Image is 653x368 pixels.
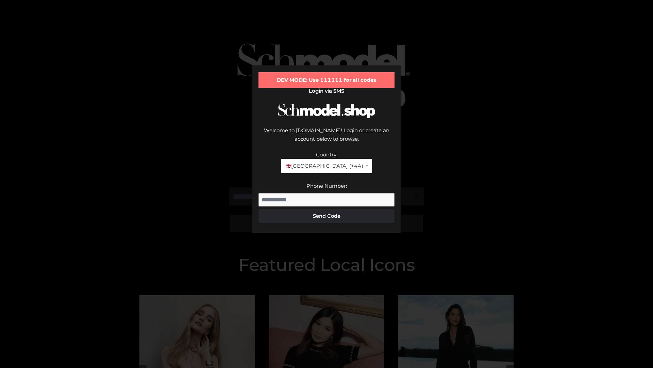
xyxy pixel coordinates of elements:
div: DEV MODE: Use 111111 for all codes [258,72,395,88]
label: Country: [316,151,337,158]
button: Send Code [258,209,395,223]
label: Phone Number: [306,183,347,189]
h2: Login via SMS [258,88,395,94]
img: Schmodel Logo [275,97,378,124]
div: Welcome to [DOMAIN_NAME]! Login or create an account below to browse. [258,126,395,150]
img: 🇬🇧 [286,163,291,168]
span: [GEOGRAPHIC_DATA] (+44) [285,162,363,170]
